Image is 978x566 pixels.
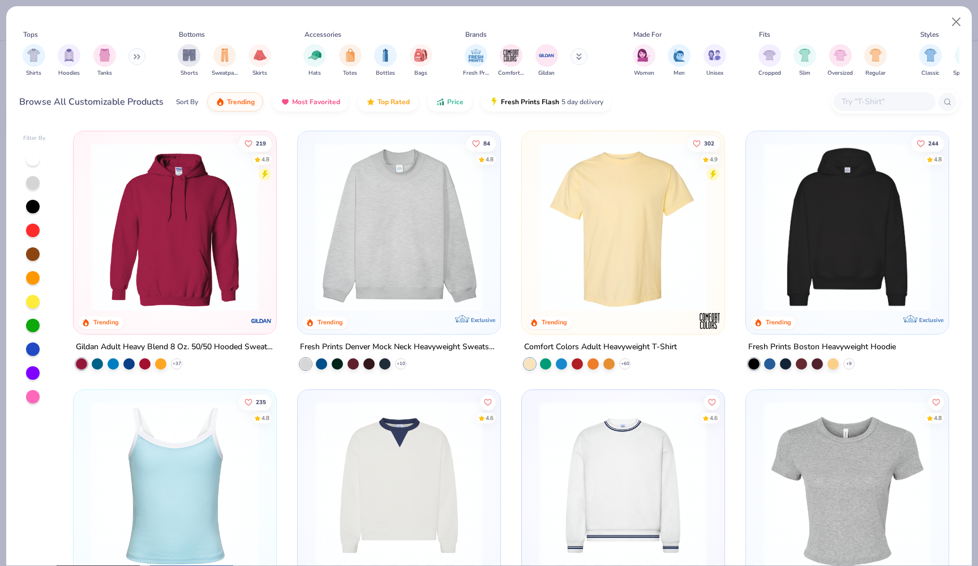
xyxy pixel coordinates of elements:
button: filter button [704,44,726,78]
img: Women Image [637,49,650,62]
button: Close [946,11,967,33]
span: Trending [227,97,255,106]
button: Most Favorited [272,92,349,112]
img: TopRated.gif [366,97,375,106]
button: filter button [498,44,524,78]
div: filter for Shirts [23,44,45,78]
button: filter button [248,44,271,78]
button: filter button [410,44,432,78]
img: f5d85501-0dbb-4ee4-b115-c08fa3845d83 [309,143,489,311]
button: Like [239,135,272,151]
img: Fresh Prints Image [467,47,484,64]
div: Comfort Colors Adult Heavyweight T-Shirt [524,340,677,354]
img: most_fav.gif [281,97,290,106]
button: filter button [178,44,200,78]
div: 4.8 [262,155,270,164]
span: Skirts [252,69,267,78]
img: Sweatpants Image [218,49,231,62]
div: filter for Cropped [758,44,781,78]
div: filter for Sweatpants [212,44,238,78]
div: filter for Women [633,44,655,78]
div: 4.8 [262,414,270,422]
span: + 10 [397,361,405,367]
span: Slim [799,69,810,78]
button: filter button [919,44,942,78]
button: filter button [793,44,816,78]
img: Comfort Colors Image [503,47,520,64]
img: e55d29c3-c55d-459c-bfd9-9b1c499ab3c6 [713,143,893,311]
img: Bottles Image [379,49,392,62]
button: filter button [535,44,558,78]
span: Totes [343,69,357,78]
button: filter button [758,44,781,78]
span: Top Rated [378,97,410,106]
img: flash.gif [490,97,499,106]
div: filter for Regular [864,44,887,78]
img: Cropped Image [763,49,776,62]
span: 5 day delivery [561,96,603,109]
img: Shorts Image [183,49,196,62]
span: Regular [865,69,886,78]
button: filter button [668,44,690,78]
img: 01756b78-01f6-4cc6-8d8a-3c30c1a0c8ac [85,143,265,311]
span: Bottles [376,69,395,78]
img: Unisex Image [708,49,721,62]
button: Trending [207,92,263,112]
div: Bottoms [179,29,205,40]
span: Women [634,69,654,78]
img: trending.gif [216,97,225,106]
div: Fresh Prints Boston Heavyweight Hoodie [748,340,896,354]
div: filter for Hats [303,44,326,78]
img: Oversized Image [834,49,847,62]
button: filter button [827,44,853,78]
span: Cropped [758,69,781,78]
span: Shirts [26,69,41,78]
img: Totes Image [344,49,357,62]
button: Price [427,92,472,112]
button: Like [480,394,496,410]
button: Like [466,135,496,151]
button: Like [928,394,944,410]
div: Filter By [23,134,46,143]
div: 4.6 [710,414,718,422]
span: Oversized [827,69,853,78]
button: Fresh Prints Flash5 day delivery [481,92,612,112]
div: Brands [465,29,487,40]
div: filter for Classic [919,44,942,78]
span: Most Favorited [292,97,340,106]
button: filter button [303,44,326,78]
span: Shorts [181,69,198,78]
img: Men Image [673,49,685,62]
div: 4.8 [486,155,494,164]
div: filter for Tanks [93,44,116,78]
span: Comfort Colors [498,69,524,78]
div: Tops [23,29,38,40]
button: filter button [339,44,362,78]
img: Regular Image [869,49,882,62]
div: Gildan Adult Heavy Blend 8 Oz. 50/50 Hooded Sweatshirt [76,340,274,354]
button: filter button [374,44,397,78]
img: Skirts Image [254,49,267,62]
span: 219 [256,140,267,146]
div: Accessories [304,29,341,40]
input: Try "T-Shirt" [840,95,928,108]
div: 4.8 [934,414,942,422]
span: Men [674,69,685,78]
span: Exclusive [471,316,495,324]
span: Sweatpants [212,69,238,78]
div: filter for Hoodies [58,44,80,78]
div: Sort By [176,97,198,107]
div: filter for Skirts [248,44,271,78]
img: a90f7c54-8796-4cb2-9d6e-4e9644cfe0fe [489,143,669,311]
button: Top Rated [358,92,418,112]
div: Fits [759,29,770,40]
span: Fresh Prints [463,69,489,78]
img: 029b8af0-80e6-406f-9fdc-fdf898547912 [533,143,713,311]
span: Price [447,97,464,106]
img: Classic Image [924,49,937,62]
span: 84 [483,140,490,146]
div: 4.8 [934,155,942,164]
button: filter button [23,44,45,78]
div: filter for Gildan [535,44,558,78]
div: filter for Totes [339,44,362,78]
